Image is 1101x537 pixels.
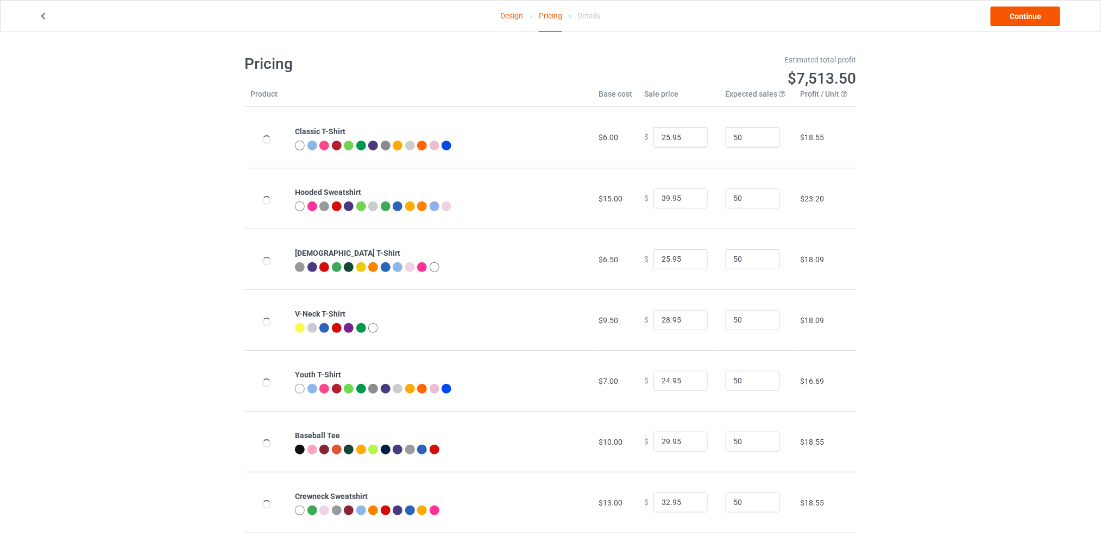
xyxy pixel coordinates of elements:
[295,249,400,257] b: [DEMOGRAPHIC_DATA] T-Shirt
[295,431,340,440] b: Baseball Tee
[244,54,543,74] h1: Pricing
[405,445,415,454] img: heather_texture.png
[381,141,391,150] img: heather_texture.png
[644,376,649,385] span: $
[558,54,857,65] div: Estimated total profit
[599,133,618,142] span: $6.00
[295,309,345,318] b: V-Neck T-Shirt
[644,133,649,142] span: $
[720,89,795,107] th: Expected sales
[801,498,825,507] span: $18.55
[801,438,825,446] span: $18.55
[644,498,649,507] span: $
[801,255,825,264] span: $18.09
[599,255,618,264] span: $6.50
[599,498,622,507] span: $13.00
[599,316,618,325] span: $9.50
[644,315,649,324] span: $
[795,89,857,107] th: Profit / Unit
[539,1,562,32] div: Pricing
[501,1,524,31] a: Design
[638,89,720,107] th: Sale price
[801,316,825,325] span: $18.09
[644,194,649,203] span: $
[295,492,368,501] b: Crewneck Sweatshirt
[593,89,638,107] th: Base cost
[244,89,289,107] th: Product
[599,194,622,203] span: $15.00
[991,7,1060,26] a: Continue
[599,438,622,446] span: $10.00
[577,1,600,31] div: Details
[599,377,618,386] span: $7.00
[644,255,649,263] span: $
[644,437,649,446] span: $
[295,188,361,197] b: Hooded Sweatshirt
[368,384,378,394] img: heather_texture.png
[295,127,345,136] b: Classic T-Shirt
[295,370,341,379] b: Youth T-Shirt
[801,194,825,203] span: $23.20
[801,133,825,142] span: $18.55
[788,70,857,87] span: $7,513.50
[801,377,825,386] span: $16.69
